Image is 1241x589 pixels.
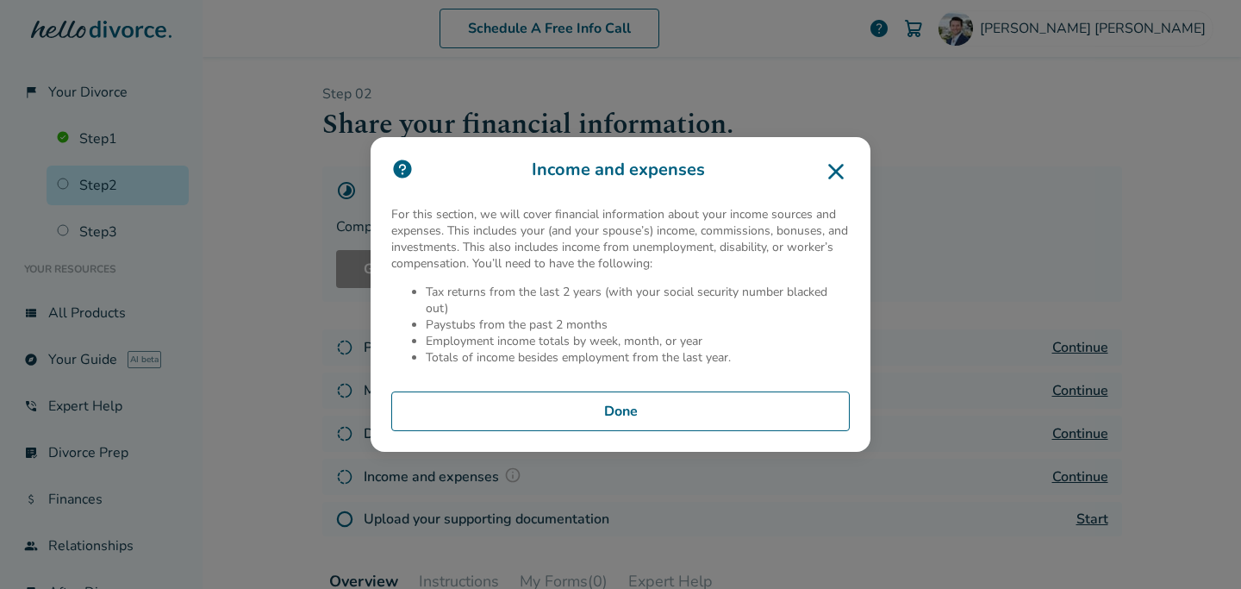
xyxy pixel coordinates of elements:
li: Tax returns from the last 2 years (with your social security number blacked out) [426,284,850,316]
li: Totals of income besides employment from the last year. [426,349,850,366]
img: icon [391,158,414,180]
h3: Income and expenses [391,158,850,185]
iframe: Chat Widget [1155,506,1241,589]
li: Paystubs from the past 2 months [426,316,850,333]
button: Done [391,392,850,431]
li: Employment income totals by week, month, or year [426,333,850,349]
p: For this section, we will cover financial information about your income sources and expenses. Thi... [391,206,850,272]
